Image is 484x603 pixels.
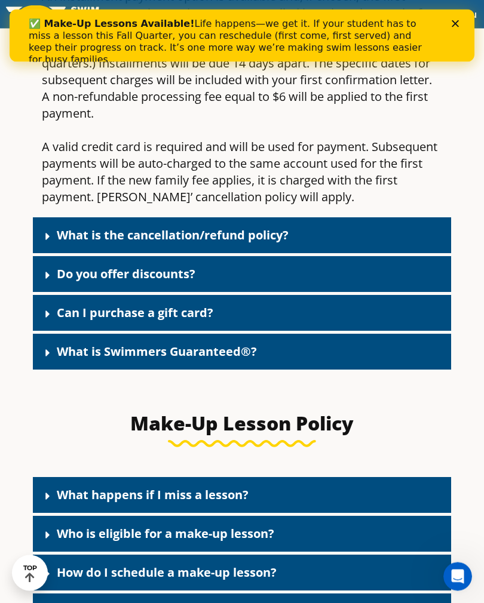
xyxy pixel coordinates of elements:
[42,139,442,206] div: A valid credit card is required and will be used for payment. Subsequent payments will be auto-ch...
[57,305,213,321] a: Can I purchase a gift card?
[57,487,249,503] a: What happens if I miss a lesson?
[19,8,185,20] b: ✅ Make-Up Lessons Available!
[33,412,451,436] h3: Make-Up Lesson Policy
[33,555,451,591] div: How do I schedule a make-up lesson?
[23,564,37,583] div: TOP
[33,478,451,513] div: What happens if I miss a lesson?
[57,526,274,542] a: Who is eligible for a make-up lesson?
[57,227,289,244] a: What is the cancellation/refund policy?
[451,8,477,21] span: Menu
[442,11,454,18] div: Close
[443,5,484,23] button: Toggle navigation
[33,516,451,552] div: Who is eligible for a make-up lesson?
[57,344,257,360] a: What is Swimmers Guaranteed®?
[33,296,451,331] div: Can I purchase a gift card?
[57,565,277,581] a: How do I schedule a make-up lesson?
[33,257,451,293] div: Do you offer discounts?
[57,266,195,282] a: Do you offer discounts?
[33,218,451,254] div: What is the cancellation/refund policy?
[443,562,472,591] iframe: Intercom live chat
[6,5,108,24] img: FOSS Swim School Logo
[33,334,451,370] div: What is Swimmers Guaranteed®?
[10,10,474,62] iframe: Intercom live chat banner
[19,8,427,56] div: Life happens—we get it. If your student has to miss a lesson this Fall Quarter, you can reschedul...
